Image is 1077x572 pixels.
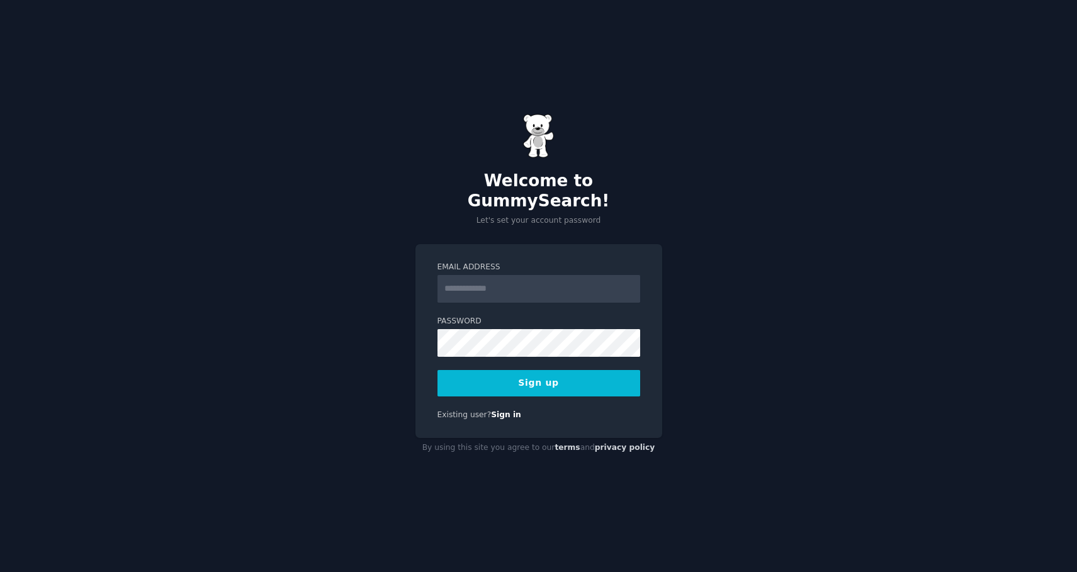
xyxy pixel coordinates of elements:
[491,410,521,419] a: Sign in
[523,114,555,158] img: Gummy Bear
[437,370,640,396] button: Sign up
[555,443,580,452] a: terms
[437,316,640,327] label: Password
[415,438,662,458] div: By using this site you agree to our and
[415,215,662,227] p: Let's set your account password
[437,262,640,273] label: Email Address
[415,171,662,211] h2: Welcome to GummySearch!
[595,443,655,452] a: privacy policy
[437,410,492,419] span: Existing user?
